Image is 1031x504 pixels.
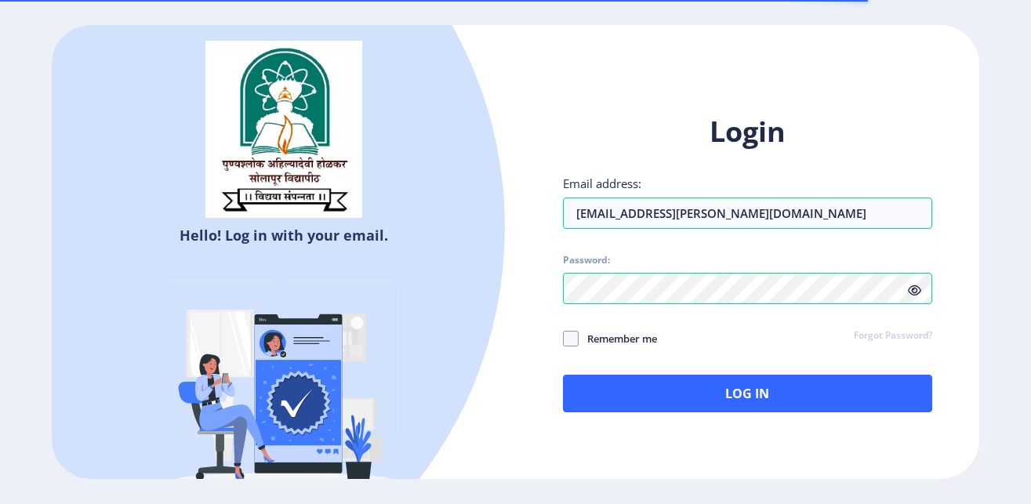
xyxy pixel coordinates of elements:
button: Log In [563,375,933,412]
label: Password: [563,254,610,267]
img: sulogo.png [205,41,362,218]
a: Forgot Password? [854,329,932,343]
span: Remember me [579,329,657,348]
label: Email address: [563,176,641,191]
input: Email address [563,198,933,229]
h1: Login [563,113,933,150]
